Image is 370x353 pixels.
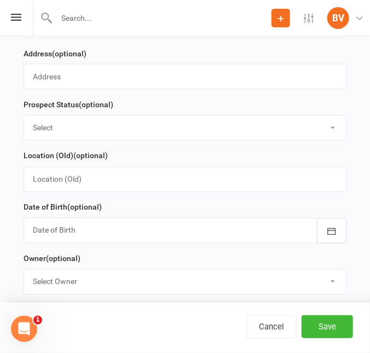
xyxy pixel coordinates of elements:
spang: (optional) [67,203,102,212]
iframe: Intercom live chat [11,316,37,342]
spang: (optional) [73,152,108,160]
spang: (optional) [46,254,80,263]
button: Cancel [246,315,297,338]
button: Save [302,315,353,338]
div: BV [327,7,349,29]
spang: (optional) [79,100,113,109]
label: Location (Old) [24,150,108,162]
input: Location (Old) [24,167,346,192]
label: Prospect Status [24,99,113,111]
label: Date of Birth [24,201,102,213]
span: 1 [33,316,42,325]
spang: (optional) [52,49,86,58]
label: Address [24,48,86,60]
input: Search... [53,10,271,26]
label: Owner [24,253,80,265]
input: Address [24,64,346,89]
